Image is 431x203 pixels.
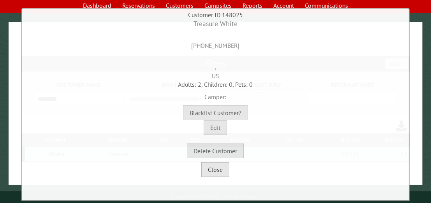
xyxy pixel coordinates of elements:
div: Keywords by Traffic [86,50,131,55]
img: tab_keywords_by_traffic_grey.svg [77,49,84,55]
div: Domain: [DOMAIN_NAME] [20,20,86,26]
div: v 4.0.25 [22,12,38,19]
div: , US [24,50,406,80]
button: Blacklist Customer? [183,105,248,120]
img: website_grey.svg [12,20,19,26]
button: Edit [204,120,227,135]
button: Delete Customer [187,143,244,158]
div: [PHONE_NUMBER] [24,29,406,50]
div: Customer ID 148025 [24,10,406,19]
img: logo_orange.svg [12,12,19,19]
button: Close [201,162,229,177]
div: Adults: 2, Children: 0, Pets: 0 [24,80,406,89]
div: Domain Overview [30,50,70,55]
div: Treasure White [24,19,406,29]
img: tab_domain_overview_orange.svg [21,49,27,55]
div: Camper: [24,89,406,101]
